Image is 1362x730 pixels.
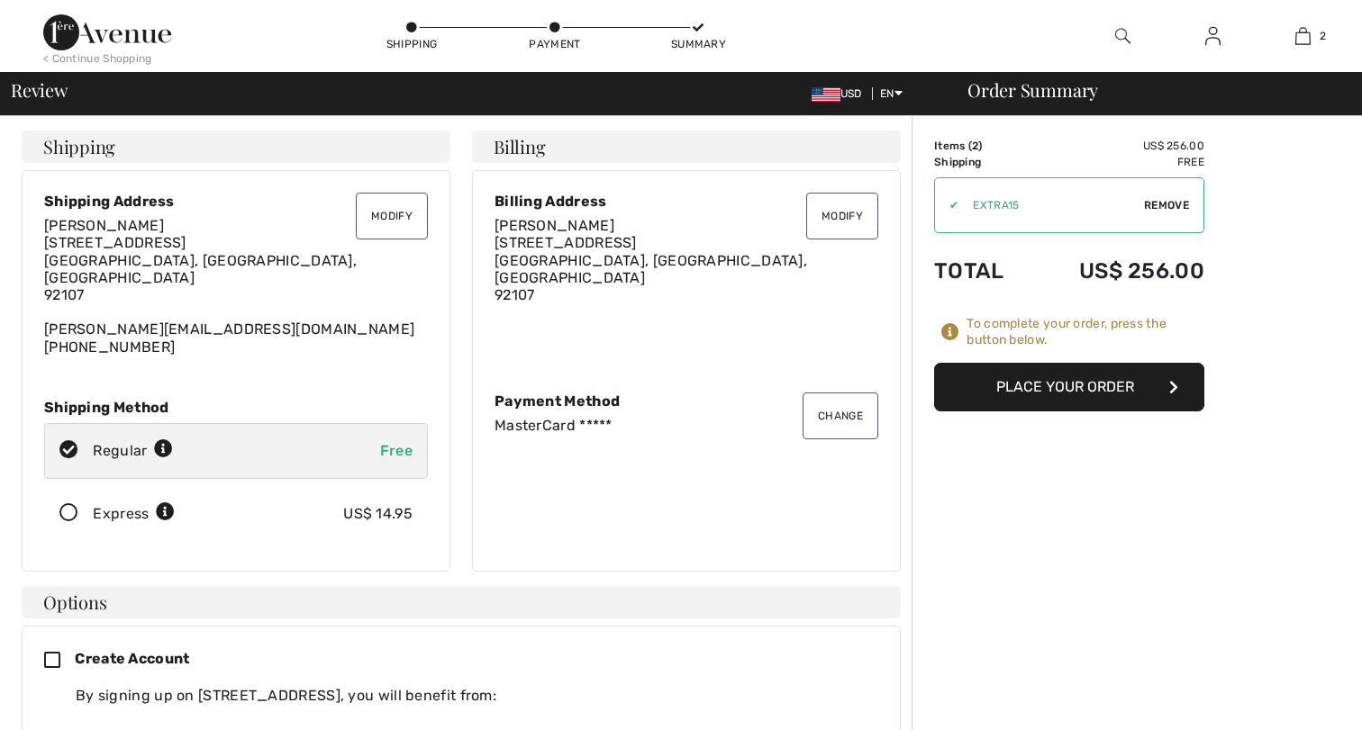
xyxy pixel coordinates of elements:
[934,138,1031,154] td: Items ( )
[812,87,840,102] img: US Dollar
[44,217,164,234] span: [PERSON_NAME]
[1031,240,1204,302] td: US$ 256.00
[528,36,582,52] div: Payment
[958,178,1144,232] input: Promo code
[671,36,725,52] div: Summary
[1115,25,1130,47] img: search the website
[1320,28,1326,44] span: 2
[44,193,428,210] div: Shipping Address
[44,217,428,356] div: [PERSON_NAME][EMAIL_ADDRESS][DOMAIN_NAME] [PHONE_NUMBER]
[44,399,428,416] div: Shipping Method
[934,363,1204,411] button: Place Your Order
[356,193,428,239] button: Modify
[812,87,869,100] span: USD
[43,50,152,67] div: < Continue Shopping
[934,154,1031,170] td: Shipping
[1205,25,1221,47] img: My Info
[934,240,1031,302] td: Total
[44,234,357,303] span: [STREET_ADDRESS] [GEOGRAPHIC_DATA], [GEOGRAPHIC_DATA], [GEOGRAPHIC_DATA] 92107
[1258,25,1347,47] a: 2
[1295,25,1311,47] img: My Bag
[380,442,413,459] span: Free
[880,87,903,100] span: EN
[22,586,901,618] h4: Options
[1144,197,1189,213] span: Remove
[93,503,175,525] div: Express
[75,650,189,667] span: Create Account
[972,140,978,152] span: 2
[806,193,878,239] button: Modify
[76,685,864,707] div: By signing up on [STREET_ADDRESS], you will benefit from:
[11,81,68,99] span: Review
[495,217,614,234] span: [PERSON_NAME]
[494,138,545,156] span: Billing
[946,81,1351,99] div: Order Summary
[495,234,807,303] span: [STREET_ADDRESS] [GEOGRAPHIC_DATA], [GEOGRAPHIC_DATA], [GEOGRAPHIC_DATA] 92107
[967,316,1204,348] div: To complete your order, press the button below.
[343,503,413,525] div: US$ 14.95
[93,440,173,462] div: Regular
[935,197,958,213] div: ✔
[43,14,171,50] img: 1ère Avenue
[495,392,878,410] div: Payment Method
[43,138,115,156] span: Shipping
[1031,138,1204,154] td: US$ 256.00
[385,36,439,52] div: Shipping
[1191,25,1235,48] a: Sign In
[495,193,878,210] div: Billing Address
[1031,154,1204,170] td: Free
[803,392,878,439] button: Change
